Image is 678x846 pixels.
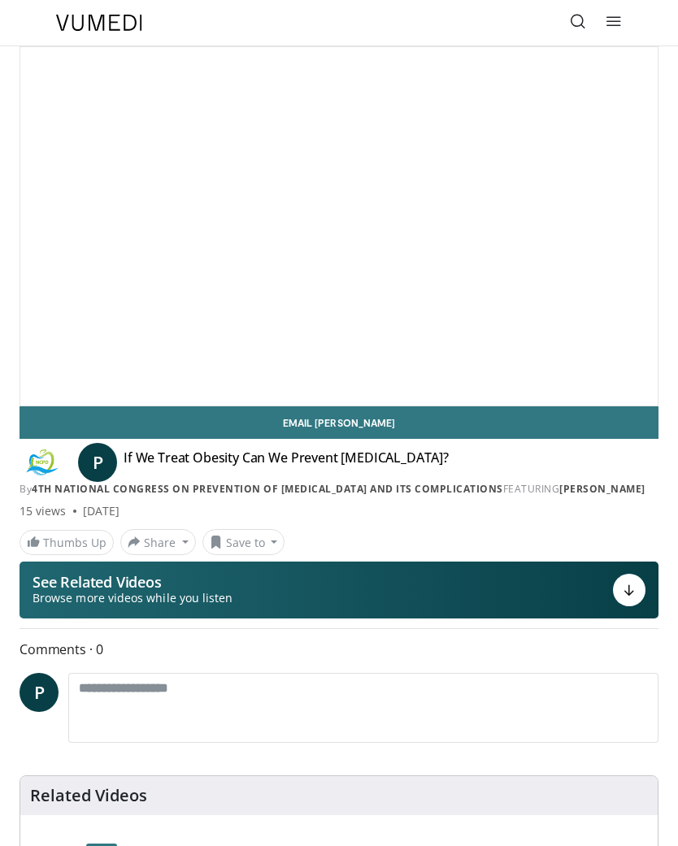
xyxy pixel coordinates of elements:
a: Email [PERSON_NAME] [20,406,658,439]
a: P [20,673,59,712]
img: 4th National Congress on Prevention of Diabetes and Its Complications [20,449,65,475]
video-js: Video Player [20,47,658,406]
button: See Related Videos Browse more videos while you listen [20,562,658,618]
span: 15 views [20,503,67,519]
button: Share [120,529,196,555]
span: Browse more videos while you listen [33,590,233,606]
p: See Related Videos [33,574,233,590]
a: Thumbs Up [20,530,114,555]
button: Save to [202,529,285,555]
a: 4th National Congress on Prevention of [MEDICAL_DATA] and Its Complications [32,482,503,496]
a: P [78,443,117,482]
h4: If We Treat Obesity Can We Prevent [MEDICAL_DATA]? [124,449,449,475]
div: By FEATURING [20,482,658,497]
img: VuMedi Logo [56,15,142,31]
a: [PERSON_NAME] [559,482,645,496]
span: Comments 0 [20,639,658,660]
div: [DATE] [83,503,120,519]
h4: Related Videos [30,786,147,805]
